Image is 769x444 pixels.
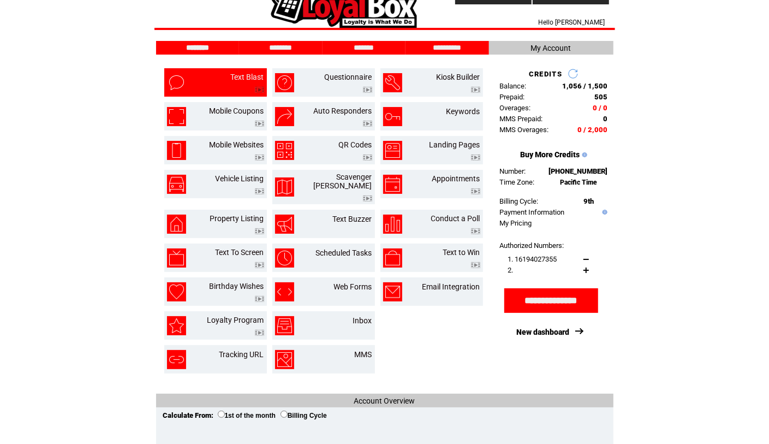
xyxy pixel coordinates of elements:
img: video.png [255,330,264,336]
span: Pacific Time [561,179,598,186]
a: Web Forms [334,282,372,291]
a: Mobile Coupons [210,106,264,115]
img: birthday-wishes.png [167,282,186,301]
span: Number: [500,167,526,175]
img: vehicle-listing.png [167,175,186,194]
img: conduct-a-poll.png [383,215,402,234]
a: Mobile Websites [210,140,264,149]
span: 1. 16194027355 [508,255,557,263]
span: MMS Prepaid: [500,115,543,123]
img: video.png [471,262,480,268]
input: Billing Cycle [281,411,288,418]
span: 2. [508,266,514,274]
img: qr-codes.png [275,141,294,160]
img: video.png [363,196,372,202]
span: 0 [604,115,608,123]
img: video.png [471,155,480,161]
a: Vehicle Listing [216,174,264,183]
a: Property Listing [210,214,264,223]
img: video.png [255,188,264,194]
img: email-integration.png [383,282,402,301]
a: New dashboard [516,328,569,336]
a: Text Blast [231,73,264,81]
a: Loyalty Program [207,316,264,324]
a: Conduct a Poll [431,214,480,223]
span: Calculate From: [163,411,214,419]
a: Text to Win [443,248,480,257]
label: 1st of the month [218,412,276,419]
span: My Account [531,44,571,52]
a: Scheduled Tasks [316,248,372,257]
img: scheduled-tasks.png [275,248,294,268]
span: 0 / 0 [593,104,608,112]
img: video.png [255,296,264,302]
img: tracking-url.png [167,350,186,369]
img: video.png [471,228,480,234]
a: MMS [355,350,372,359]
img: video.png [363,155,372,161]
input: 1st of the month [218,411,225,418]
span: Authorized Numbers: [500,241,564,250]
a: Auto Responders [314,106,372,115]
img: video.png [255,155,264,161]
span: Prepaid: [500,93,525,101]
img: video.png [255,121,264,127]
a: Birthday Wishes [210,282,264,291]
img: video.png [471,188,480,194]
img: loyalty-program.png [167,316,186,335]
span: CREDITS [529,70,562,78]
img: video.png [471,87,480,93]
a: Scavenger [PERSON_NAME] [314,173,372,190]
a: Text To Screen [216,248,264,257]
a: My Pricing [500,219,532,227]
img: video.png [363,121,372,127]
a: QR Codes [339,140,372,149]
span: Balance: [500,82,527,90]
a: Keywords [446,107,480,116]
span: Account Overview [354,396,415,405]
span: 505 [595,93,608,101]
img: web-forms.png [275,282,294,301]
img: help.gif [580,152,587,157]
img: help.gif [600,210,607,215]
img: inbox.png [275,316,294,335]
a: Tracking URL [219,350,264,359]
img: text-to-screen.png [167,248,186,268]
img: auto-responders.png [275,107,294,126]
img: video.png [255,87,264,93]
a: Email Integration [422,282,480,291]
img: text-buzzer.png [275,215,294,234]
a: Inbox [353,316,372,325]
span: Time Zone: [500,178,535,186]
img: video.png [255,262,264,268]
a: Text Buzzer [333,215,372,223]
span: Overages: [500,104,531,112]
span: 0 / 2,000 [578,126,608,134]
img: text-blast.png [167,73,186,92]
a: Questionnaire [325,73,372,81]
a: Kiosk Builder [437,73,480,81]
span: 1,056 / 1,500 [563,82,608,90]
label: Billing Cycle [281,412,327,419]
img: scavenger-hunt.png [275,177,294,197]
img: mobile-websites.png [167,141,186,160]
a: Landing Pages [430,140,480,149]
img: landing-pages.png [383,141,402,160]
img: mobile-coupons.png [167,107,186,126]
img: text-to-win.png [383,248,402,268]
img: appointments.png [383,175,402,194]
a: Payment Information [500,208,565,216]
span: MMS Overages: [500,126,549,134]
span: Hello [PERSON_NAME] [538,19,605,26]
img: property-listing.png [167,215,186,234]
img: mms.png [275,350,294,369]
a: Buy More Credits [520,150,580,159]
a: Appointments [432,174,480,183]
img: video.png [363,87,372,93]
span: Billing Cycle: [500,197,539,205]
span: 9th [584,197,594,205]
span: [PHONE_NUMBER] [549,167,608,175]
img: kiosk-builder.png [383,73,402,92]
img: keywords.png [383,107,402,126]
img: questionnaire.png [275,73,294,92]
